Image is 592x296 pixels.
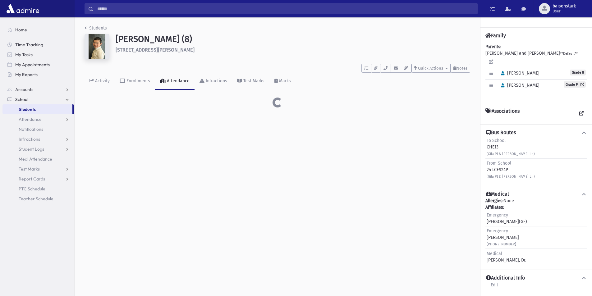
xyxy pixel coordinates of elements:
[487,228,508,234] span: Emergency
[2,194,74,204] a: Teacher Schedule
[485,198,587,265] div: None
[487,138,506,143] span: To School
[2,154,74,164] a: Meal Attendance
[2,40,74,50] a: Time Tracking
[5,2,41,15] img: AdmirePro
[2,84,74,94] a: Accounts
[19,166,40,172] span: Test Marks
[487,152,535,156] small: (Gila Pl & [PERSON_NAME] Ln)
[487,242,516,246] small: [PHONE_NUMBER]
[85,73,115,90] a: Activity
[19,136,40,142] span: Infractions
[487,250,526,263] div: [PERSON_NAME], Dr.
[166,78,190,84] div: Attendance
[94,78,110,84] div: Activity
[15,62,50,67] span: My Appointments
[418,66,443,71] span: Quick Actions
[15,42,43,48] span: Time Tracking
[487,212,527,225] div: [PERSON_NAME](GF)
[15,72,38,77] span: My Reports
[487,212,508,218] span: Emergency
[487,160,535,180] div: 24 LCES24P
[2,124,74,134] a: Notifications
[451,64,470,73] button: Notes
[486,275,525,281] h4: Additional Info
[19,186,45,192] span: PTC Schedule
[2,184,74,194] a: PTC Schedule
[232,73,269,90] a: Test Marks
[498,71,539,76] span: [PERSON_NAME]
[195,73,232,90] a: Infractions
[485,130,587,136] button: Bus Routes
[485,44,501,49] b: Parents:
[242,78,264,84] div: Test Marks
[487,175,535,179] small: (Gila Pl & [PERSON_NAME] Ln)
[85,25,107,31] a: Students
[19,107,36,112] span: Students
[2,50,74,60] a: My Tasks
[486,130,516,136] h4: Bus Routes
[485,33,506,39] h4: Family
[487,161,511,166] span: From School
[19,196,53,202] span: Teacher Schedule
[553,4,576,9] span: baisenstark
[278,78,291,84] div: Marks
[487,228,519,247] div: [PERSON_NAME]
[19,126,43,132] span: Notifications
[485,205,504,210] b: Affiliates:
[570,70,586,75] span: Grade 8
[204,78,227,84] div: Infractions
[85,25,107,34] nav: breadcrumb
[116,47,470,53] h6: [STREET_ADDRESS][PERSON_NAME]
[485,108,520,119] h4: Associations
[2,134,74,144] a: Infractions
[2,174,74,184] a: Report Cards
[498,83,539,88] span: [PERSON_NAME]
[15,87,33,92] span: Accounts
[2,25,74,35] a: Home
[457,66,467,71] span: Notes
[2,164,74,174] a: Test Marks
[486,191,509,198] h4: Medical
[94,3,477,14] input: Search
[485,198,503,203] b: Allergies:
[564,81,586,88] a: Grade P
[15,97,28,102] span: School
[19,176,45,182] span: Report Cards
[553,9,576,14] span: User
[2,70,74,80] a: My Reports
[15,27,27,33] span: Home
[2,94,74,104] a: School
[485,191,587,198] button: Medical
[2,114,74,124] a: Attendance
[487,137,535,157] div: CHE13
[115,73,155,90] a: Enrollments
[155,73,195,90] a: Attendance
[576,108,587,119] a: View all Associations
[15,52,33,57] span: My Tasks
[2,104,72,114] a: Students
[116,34,470,44] h1: [PERSON_NAME] (8)
[411,64,451,73] button: Quick Actions
[485,43,587,98] div: [PERSON_NAME] and [PERSON_NAME]
[2,144,74,154] a: Student Logs
[19,116,42,122] span: Attendance
[125,78,150,84] div: Enrollments
[19,156,52,162] span: Meal Attendance
[2,60,74,70] a: My Appointments
[485,275,587,281] button: Additional Info
[19,146,44,152] span: Student Logs
[490,281,498,293] a: Edit
[487,251,502,256] span: Medical
[269,73,296,90] a: Marks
